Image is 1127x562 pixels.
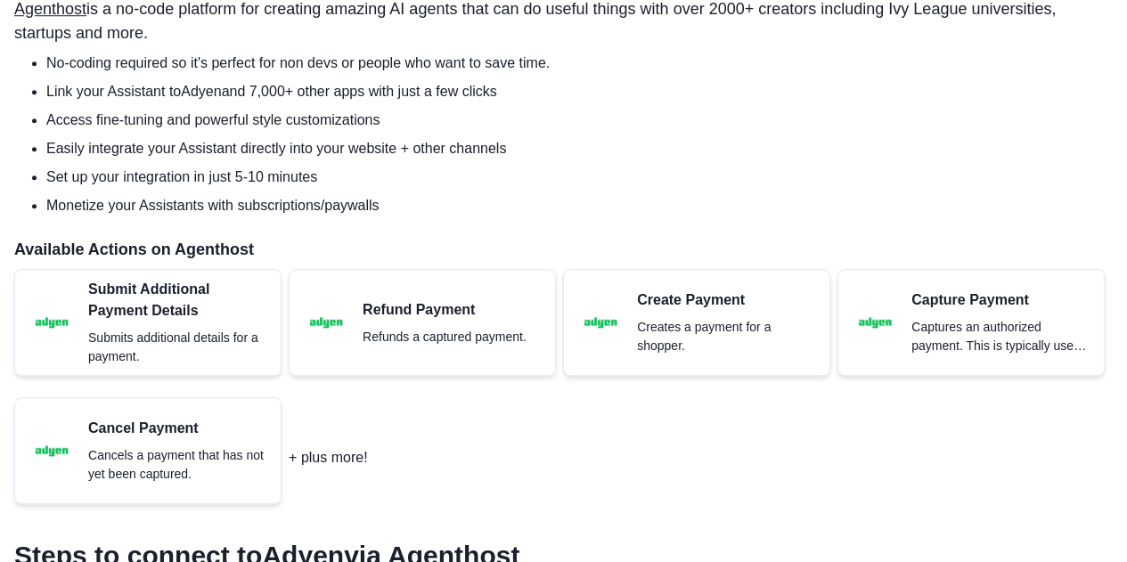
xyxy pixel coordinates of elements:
p: Refund Payment [363,299,527,321]
p: + plus more! [289,447,367,468]
p: Capture Payment [911,289,1090,311]
img: Adyen logo [29,300,74,345]
li: Access fine-tuning and powerful style customizations [46,110,1113,131]
p: Cancel Payment [88,418,266,439]
p: Captures an authorized payment. This is typically used for delayed capture scenarios, such as whe... [911,318,1090,355]
li: Link your Assistant to Adyen and 7,000+ other apps with just a few clicks [46,81,1113,102]
p: Refunds a captured payment. [363,328,527,346]
p: Available Actions on Agenthost [14,238,1113,262]
li: Set up your integration in just 5-10 minutes [46,167,1113,188]
img: Adyen logo [578,300,623,345]
img: Adyen logo [29,428,74,473]
img: Adyen logo [304,300,348,345]
li: Easily integrate your Assistant directly into your website + other channels [46,138,1113,159]
li: Monetize your Assistants with subscriptions/paywalls [46,195,1113,216]
p: Submits additional details for a payment. [88,329,266,366]
p: Cancels a payment that has not yet been captured. [88,446,266,484]
p: Submit Additional Payment Details [88,279,266,322]
p: Create Payment [637,289,815,311]
p: Creates a payment for a shopper. [637,318,815,355]
img: Adyen logo [853,300,897,345]
li: No-coding required so it's perfect for non devs or people who want to save time. [46,53,1113,74]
